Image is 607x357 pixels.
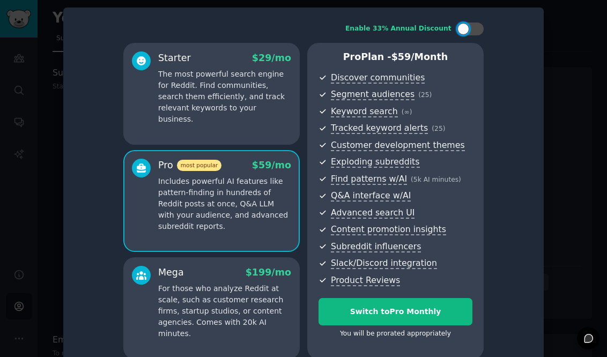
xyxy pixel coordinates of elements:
span: ( 25 ) [418,91,432,99]
span: Q&A interface w/AI [331,190,411,202]
span: $ 59 /mo [252,160,291,170]
span: Slack/Discord integration [331,258,437,269]
span: Find patterns w/AI [331,174,407,185]
span: Customer development themes [331,140,465,151]
div: You will be prorated appropriately [319,329,472,339]
span: Exploding subreddits [331,157,419,168]
span: Advanced search UI [331,207,414,219]
p: The most powerful search engine for Reddit. Find communities, search them efficiently, and track ... [158,69,291,125]
div: Mega [158,266,184,279]
span: ( ∞ ) [402,108,412,116]
div: Pro [158,159,221,172]
p: Includes powerful AI features like pattern-finding in hundreds of Reddit posts at once, Q&A LLM w... [158,176,291,232]
span: Product Reviews [331,275,400,286]
span: Discover communities [331,72,425,84]
span: ( 5k AI minutes ) [411,176,461,183]
span: Segment audiences [331,89,414,100]
div: Starter [158,51,191,65]
span: Keyword search [331,106,398,117]
span: ( 25 ) [432,125,445,132]
span: $ 59 /month [391,51,448,62]
p: For those who analyze Reddit at scale, such as customer research firms, startup studios, or conte... [158,283,291,339]
div: Enable 33% Annual Discount [345,24,451,34]
p: Pro Plan - [319,50,472,64]
span: Tracked keyword alerts [331,123,428,134]
button: Switch toPro Monthly [319,298,472,325]
span: $ 29 /mo [252,53,291,63]
span: $ 199 /mo [246,267,291,278]
div: Switch to Pro Monthly [319,306,472,317]
span: Subreddit influencers [331,241,421,252]
span: most popular [177,160,222,171]
span: Content promotion insights [331,224,446,235]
